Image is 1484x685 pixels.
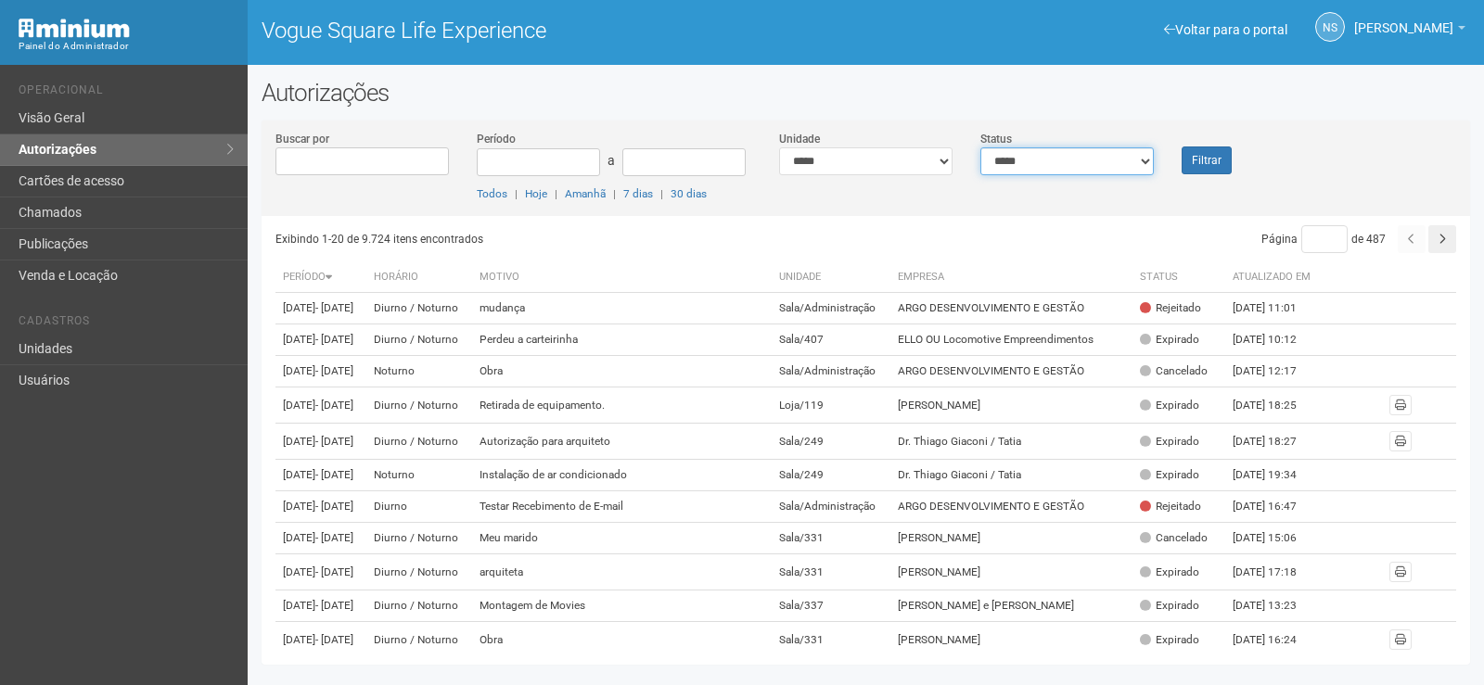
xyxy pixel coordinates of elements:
[19,83,234,103] li: Operacional
[525,187,547,200] a: Hoje
[890,554,1133,590] td: [PERSON_NAME]
[1225,523,1327,554] td: [DATE] 15:06
[772,293,890,324] td: Sala/Administração
[565,187,606,200] a: Amanhã
[275,523,366,554] td: [DATE]
[315,500,353,513] span: - [DATE]
[275,460,366,491] td: [DATE]
[315,364,353,377] span: - [DATE]
[1225,590,1327,622] td: [DATE] 13:23
[1225,491,1327,523] td: [DATE] 16:47
[890,491,1133,523] td: ARGO DESENVOLVIMENTO E GESTÃO
[477,187,507,200] a: Todos
[1140,434,1199,450] div: Expirado
[1140,530,1208,546] div: Cancelado
[315,435,353,448] span: - [DATE]
[262,19,852,43] h1: Vogue Square Life Experience
[1140,598,1199,614] div: Expirado
[772,262,890,293] th: Unidade
[1225,554,1327,590] td: [DATE] 17:18
[1225,387,1327,424] td: [DATE] 18:25
[275,131,329,147] label: Buscar por
[1354,3,1453,35] span: Nicolle Silva
[772,387,890,424] td: Loja/119
[315,333,353,346] span: - [DATE]
[366,523,472,554] td: Diurno / Noturno
[890,356,1133,387] td: ARGO DESENVOLVIMENTO E GESTÃO
[366,622,472,658] td: Diurno / Noturno
[555,187,557,200] span: |
[275,590,366,622] td: [DATE]
[772,324,890,356] td: Sala/407
[472,293,771,324] td: mudança
[19,19,130,38] img: Minium
[19,314,234,334] li: Cadastros
[1140,332,1199,348] div: Expirado
[772,424,890,460] td: Sala/249
[366,491,472,523] td: Diurno
[1140,300,1201,316] div: Rejeitado
[366,293,472,324] td: Diurno / Noturno
[1225,622,1327,658] td: [DATE] 16:24
[315,599,353,612] span: - [DATE]
[366,262,472,293] th: Horário
[315,399,353,412] span: - [DATE]
[1225,424,1327,460] td: [DATE] 18:27
[613,187,616,200] span: |
[315,301,353,314] span: - [DATE]
[980,131,1012,147] label: Status
[660,187,663,200] span: |
[275,622,366,658] td: [DATE]
[772,491,890,523] td: Sala/Administração
[890,262,1133,293] th: Empresa
[1225,324,1327,356] td: [DATE] 10:12
[315,531,353,544] span: - [DATE]
[772,590,890,622] td: Sala/337
[262,79,1470,107] h2: Autorizações
[890,387,1133,424] td: [PERSON_NAME]
[472,554,771,590] td: arquiteta
[472,356,771,387] td: Obra
[515,187,518,200] span: |
[366,554,472,590] td: Diurno / Noturno
[772,460,890,491] td: Sala/249
[472,590,771,622] td: Montagem de Movies
[275,387,366,424] td: [DATE]
[890,324,1133,356] td: ELLO OU Locomotive Empreendimentos
[779,131,820,147] label: Unidade
[275,262,366,293] th: Período
[1164,22,1287,37] a: Voltar para o portal
[1225,356,1327,387] td: [DATE] 12:17
[890,523,1133,554] td: [PERSON_NAME]
[315,468,353,481] span: - [DATE]
[623,187,653,200] a: 7 dias
[772,622,890,658] td: Sala/331
[772,523,890,554] td: Sala/331
[366,324,472,356] td: Diurno / Noturno
[1315,12,1345,42] a: NS
[366,387,472,424] td: Diurno / Noturno
[472,622,771,658] td: Obra
[472,491,771,523] td: Testar Recebimento de E-mail
[890,622,1133,658] td: [PERSON_NAME]
[1225,460,1327,491] td: [DATE] 19:34
[366,424,472,460] td: Diurno / Noturno
[1140,363,1208,379] div: Cancelado
[1140,632,1199,648] div: Expirado
[772,356,890,387] td: Sala/Administração
[890,590,1133,622] td: [PERSON_NAME] e [PERSON_NAME]
[366,590,472,622] td: Diurno / Noturno
[275,554,366,590] td: [DATE]
[275,491,366,523] td: [DATE]
[275,324,366,356] td: [DATE]
[275,225,868,253] div: Exibindo 1-20 de 9.724 itens encontrados
[1140,398,1199,413] div: Expirado
[1140,564,1199,580] div: Expirado
[366,356,472,387] td: Noturno
[1132,262,1225,293] th: Status
[1140,467,1199,483] div: Expirado
[275,356,366,387] td: [DATE]
[275,293,366,324] td: [DATE]
[472,523,771,554] td: Meu marido
[315,633,353,646] span: - [DATE]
